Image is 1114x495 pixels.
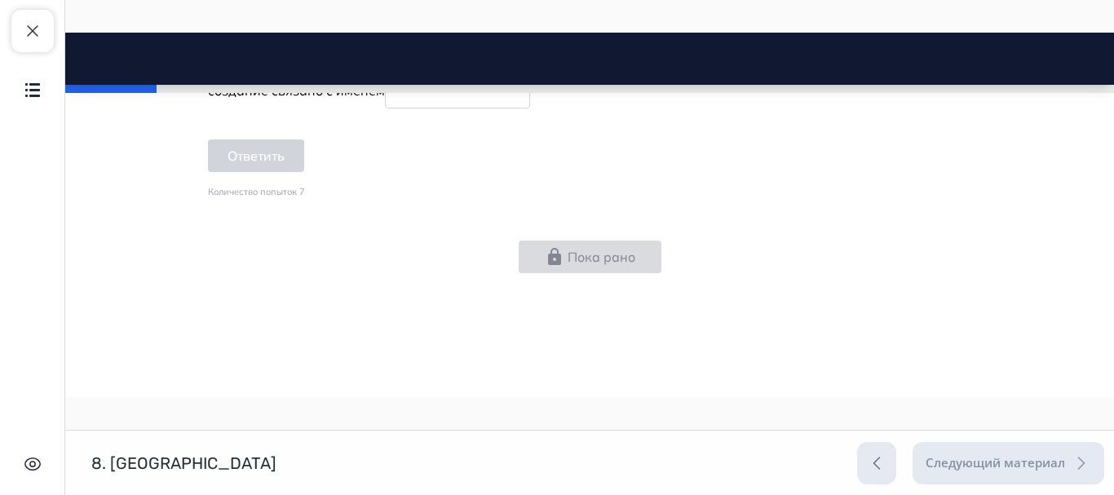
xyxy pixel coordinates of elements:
span: Количество попыток [143,153,232,165]
h1: 8. [GEOGRAPHIC_DATA] [91,453,276,474]
img: Содержание [23,80,42,99]
span: 7 [234,153,240,165]
button: Ответить [143,107,239,139]
img: Скрыть интерфейс [23,454,42,474]
button: Пока рано [453,208,596,241]
iframe: https://go.teachbase.ru/listeners/scorm_pack/course_sessions/preview/scorms/163049/launch?allow_f... [65,33,1114,397]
